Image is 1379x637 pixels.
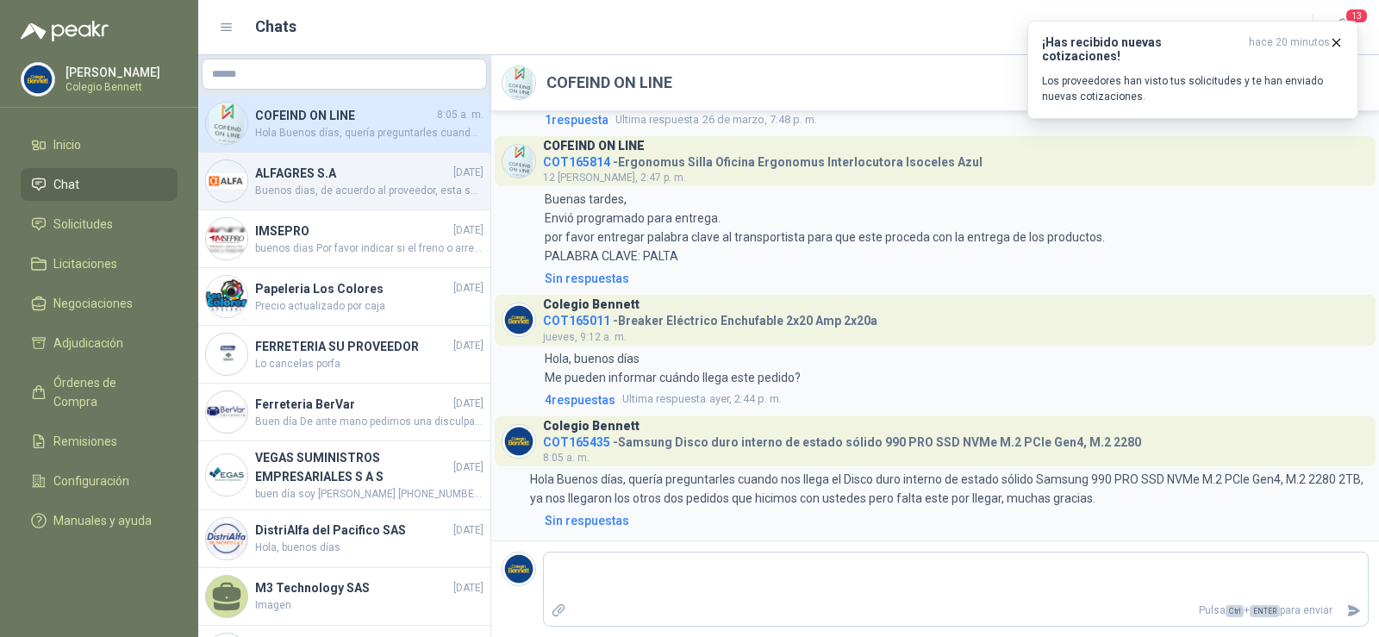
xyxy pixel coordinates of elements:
[1226,605,1244,617] span: Ctrl
[53,294,133,313] span: Negociaciones
[53,254,117,273] span: Licitaciones
[544,596,573,626] label: Adjuntar archivos
[615,111,817,128] span: 26 de marzo, 7:48 p. m.
[53,215,113,234] span: Solicitudes
[206,160,247,202] img: Company Logo
[453,280,484,297] span: [DATE]
[502,425,535,458] img: Company Logo
[66,66,173,78] p: [PERSON_NAME]
[21,208,178,240] a: Solicitudes
[255,125,484,141] span: Hola Buenos días, quería preguntarles cuando nos llega el Disco duro interno de estado sólido Sam...
[21,247,178,280] a: Licitaciones
[206,276,247,317] img: Company Logo
[53,373,161,411] span: Órdenes de Compra
[545,110,608,129] span: 1 respuesta
[543,431,1141,447] h4: - Samsung Disco duro interno de estado sólido 990 PRO SSD NVMe M.2 PCIe Gen4, M.2 2280
[545,390,615,409] span: 4 respuesta s
[255,337,450,356] h4: FERRETERIA SU PROVEEDOR
[206,103,247,144] img: Company Logo
[255,448,450,486] h4: VEGAS SUMINISTROS EMPRESARIALES S A S
[53,511,152,530] span: Manuales y ayuda
[53,175,79,194] span: Chat
[198,95,490,153] a: Company LogoCOFEIND ON LINE8:05 a. m.Hola Buenos días, quería preguntarles cuando nos llega el Di...
[198,326,490,384] a: Company LogoFERRETERIA SU PROVEEDOR[DATE]Lo cancelas porfa
[53,135,81,154] span: Inicio
[541,511,1369,530] a: Sin respuestas
[543,151,983,167] h4: - Ergonomus Silla Oficina Ergonomus Interlocutora Isoceles Azul
[198,210,490,268] a: Company LogoIMSEPRO[DATE]buenos dias Por favor indicar si el freno o arrestador en mencion es par...
[206,218,247,259] img: Company Logo
[198,441,490,510] a: Company LogoVEGAS SUMINISTROS EMPRESARIALES S A S[DATE]buen día soy [PERSON_NAME] [PHONE_NUMBER] ...
[437,107,484,123] span: 8:05 a. m.
[206,334,247,375] img: Company Logo
[255,356,484,372] span: Lo cancelas porfa
[453,459,484,476] span: [DATE]
[255,521,450,540] h4: DistriAlfa del Pacifico SAS
[21,21,109,41] img: Logo peakr
[541,110,1369,129] a: 1respuestaUltima respuesta26 de marzo, 7:48 p. m.
[543,422,640,431] h3: Colegio Bennett
[66,82,173,92] p: Colegio Bennett
[198,568,490,626] a: M3 Technology SAS[DATE]Imagen
[545,190,1108,265] p: Buenas tardes, Envió programado para entrega. por favor entregar palabra clave al transportista p...
[573,596,1340,626] p: Pulsa + para enviar
[502,303,535,336] img: Company Logo
[543,452,590,464] span: 8:05 a. m.
[255,15,296,39] h1: Chats
[21,327,178,359] a: Adjudicación
[1345,8,1369,24] span: 13
[21,128,178,161] a: Inicio
[545,511,629,530] div: Sin respuestas
[615,111,699,128] span: Ultima respuesta
[543,172,686,184] span: 12 [PERSON_NAME], 2:47 p. m.
[198,268,490,326] a: Company LogoPapeleria Los Colores[DATE]Precio actualizado por caja
[1027,21,1358,119] button: ¡Has recibido nuevas cotizaciones!hace 20 minutos Los proveedores han visto tus solicitudes y te ...
[198,384,490,441] a: Company LogoFerreteria BerVar[DATE]Buen día De ante mano pedimos una disculpa por lo sucedido, no...
[502,66,535,99] img: Company Logo
[21,504,178,537] a: Manuales y ayuda
[206,391,247,433] img: Company Logo
[530,470,1369,508] p: Hola Buenos días, quería preguntarles cuando nos llega el Disco duro interno de estado sólido Sam...
[502,145,535,178] img: Company Logo
[545,269,629,288] div: Sin respuestas
[255,540,484,556] span: Hola, buenos días
[21,366,178,418] a: Órdenes de Compra
[53,432,117,451] span: Remisiones
[1249,35,1330,63] span: hace 20 minutos
[255,298,484,315] span: Precio actualizado por caja
[453,580,484,596] span: [DATE]
[453,165,484,181] span: [DATE]
[545,349,801,387] p: Hola, buenos días Me pueden informar cuándo llega este pedido?
[53,334,123,353] span: Adjudicación
[255,414,484,430] span: Buen día De ante mano pedimos una disculpa por lo sucedido, novedad de la cotizacion el valor es ...
[21,168,178,201] a: Chat
[1327,12,1358,43] button: 13
[255,395,450,414] h4: Ferreteria BerVar
[453,396,484,412] span: [DATE]
[198,510,490,568] a: Company LogoDistriAlfa del Pacifico SAS[DATE]Hola, buenos días
[1339,596,1368,626] button: Enviar
[21,287,178,320] a: Negociaciones
[502,553,535,585] img: Company Logo
[255,183,484,199] span: Buenos dias, de acuerdo al proveedor, esta semana estarán recogiendo la silla.
[255,240,484,257] span: buenos dias Por favor indicar si el freno o arrestador en mencion es para la linea de vida vertic...
[541,269,1369,288] a: Sin respuestas
[622,390,706,408] span: Ultima respuesta
[453,222,484,239] span: [DATE]
[255,164,450,183] h4: ALFAGRES S.A
[255,578,450,597] h4: M3 Technology SAS
[1250,605,1280,617] span: ENTER
[255,486,484,503] span: buen día soy [PERSON_NAME] [PHONE_NUMBER] whatsapp
[21,425,178,458] a: Remisiones
[255,222,450,240] h4: IMSEPRO
[255,106,434,125] h4: COFEIND ON LINE
[453,522,484,539] span: [DATE]
[206,454,247,496] img: Company Logo
[206,518,247,559] img: Company Logo
[255,597,484,614] span: Imagen
[543,435,610,449] span: COT165435
[53,472,129,490] span: Configuración
[543,141,645,151] h3: COFEIND ON LINE
[1042,35,1242,63] h3: ¡Has recibido nuevas cotizaciones!
[546,71,672,95] h2: COFEIND ON LINE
